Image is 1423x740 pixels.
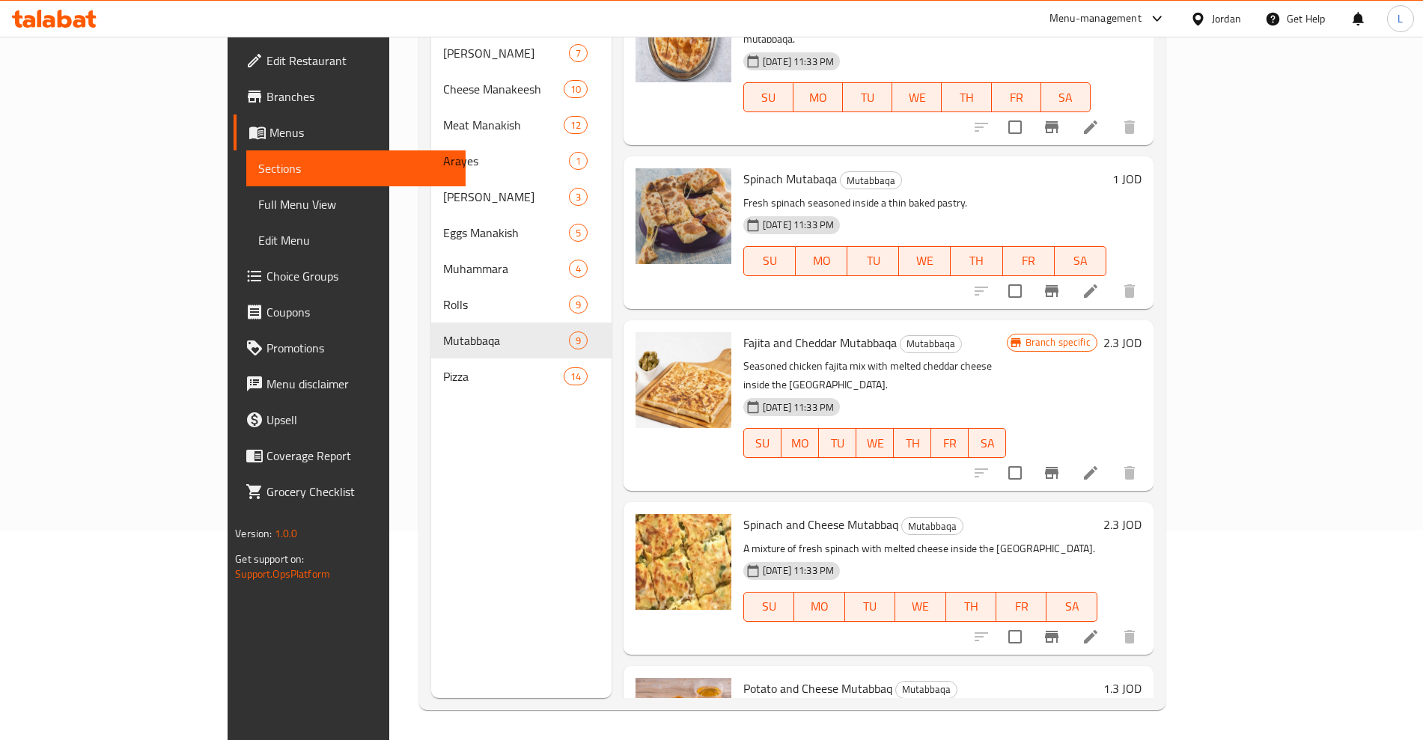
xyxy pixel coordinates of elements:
a: Edit Menu [246,222,465,258]
button: WE [895,592,945,622]
span: 1.0.0 [275,524,298,543]
a: Coverage Report [234,438,465,474]
span: SU [750,87,787,108]
div: Mutabbaqa [840,171,902,189]
span: Spinach Mutabaqa [743,168,837,190]
span: [PERSON_NAME] [443,44,569,62]
img: Fajita and Cheddar Mutabbaqa [636,332,731,428]
a: Edit menu item [1082,628,1100,646]
div: Eggs Manakish5 [431,215,612,251]
a: Upsell [234,402,465,438]
a: Menus [234,114,465,150]
button: SA [1046,592,1097,622]
button: Branch-specific-item [1034,109,1070,145]
h6: 1.3 JOD [1103,678,1142,699]
span: Menus [269,123,453,141]
span: TU [853,250,893,272]
span: Mutabbaqa [443,331,569,349]
div: Menu-management [1049,10,1142,28]
button: TU [847,246,899,276]
span: Sections [258,159,453,177]
span: [DATE] 11:33 PM [757,400,840,415]
span: SA [975,432,1000,454]
span: [DATE] 11:33 PM [757,563,840,578]
button: MO [781,428,819,458]
span: Promotions [266,339,453,357]
span: SU [750,250,790,272]
span: 12 [564,118,587,132]
div: Arayes [443,152,569,170]
button: WE [892,82,942,112]
span: TU [849,87,886,108]
span: Menu disclaimer [266,375,453,393]
button: SA [1055,246,1106,276]
button: FR [996,592,1046,622]
img: Spinach Mutabaqa [636,168,731,264]
span: Full Menu View [258,195,453,213]
button: delete [1112,455,1148,491]
span: [PERSON_NAME] [443,188,569,206]
span: Edit Menu [258,231,453,249]
a: Menu disclaimer [234,366,465,402]
button: SA [1041,82,1091,112]
span: Grocery Checklist [266,483,453,501]
button: FR [931,428,969,458]
div: items [569,152,588,170]
div: items [564,116,588,134]
nav: Menu sections [431,29,612,400]
button: SU [743,428,781,458]
a: Grocery Checklist [234,474,465,510]
div: items [569,188,588,206]
h6: 2.3 JOD [1103,514,1142,535]
a: Choice Groups [234,258,465,294]
div: items [569,44,588,62]
a: Full Menu View [246,186,465,222]
span: Select to update [999,621,1031,652]
button: FR [1003,246,1055,276]
div: Pizza14 [431,358,612,394]
div: [PERSON_NAME]3 [431,179,612,215]
span: MO [802,250,841,272]
button: FR [992,82,1041,112]
a: Edit menu item [1082,282,1100,300]
span: Eggs Manakish [443,224,569,242]
span: TU [851,596,889,617]
div: Mutabbaqa [895,681,957,699]
span: Branches [266,88,453,106]
span: FR [1002,596,1040,617]
span: TH [948,87,985,108]
button: TH [951,246,1002,276]
a: Coupons [234,294,465,330]
a: Edit Restaurant [234,43,465,79]
span: Get support on: [235,549,304,569]
span: Rolls [443,296,569,314]
div: Jordan [1212,10,1241,27]
button: delete [1112,619,1148,655]
span: Meat Manakish [443,116,564,134]
span: Select to update [999,457,1031,489]
span: SA [1052,596,1091,617]
span: Coupons [266,303,453,321]
div: items [569,224,588,242]
div: Meat Manakish12 [431,107,612,143]
div: items [569,296,588,314]
button: SU [743,592,794,622]
span: WE [898,87,936,108]
div: Mutabbaqa9 [431,322,612,358]
a: Promotions [234,330,465,366]
span: Fajita and Cheddar Mutabbaqa [743,331,897,354]
span: 4 [570,262,587,276]
span: Cheese Manakeesh [443,80,564,98]
div: Mutabbaqa [900,335,962,353]
span: MO [799,87,837,108]
a: Sections [246,150,465,186]
h6: 1 JOD [1112,168,1142,189]
button: delete [1112,273,1148,309]
span: 3 [570,190,587,204]
span: Mutabbaqa [901,335,961,352]
h6: 2.3 JOD [1103,332,1142,353]
span: Select to update [999,111,1031,143]
button: delete [1112,109,1148,145]
button: Branch-specific-item [1034,273,1070,309]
